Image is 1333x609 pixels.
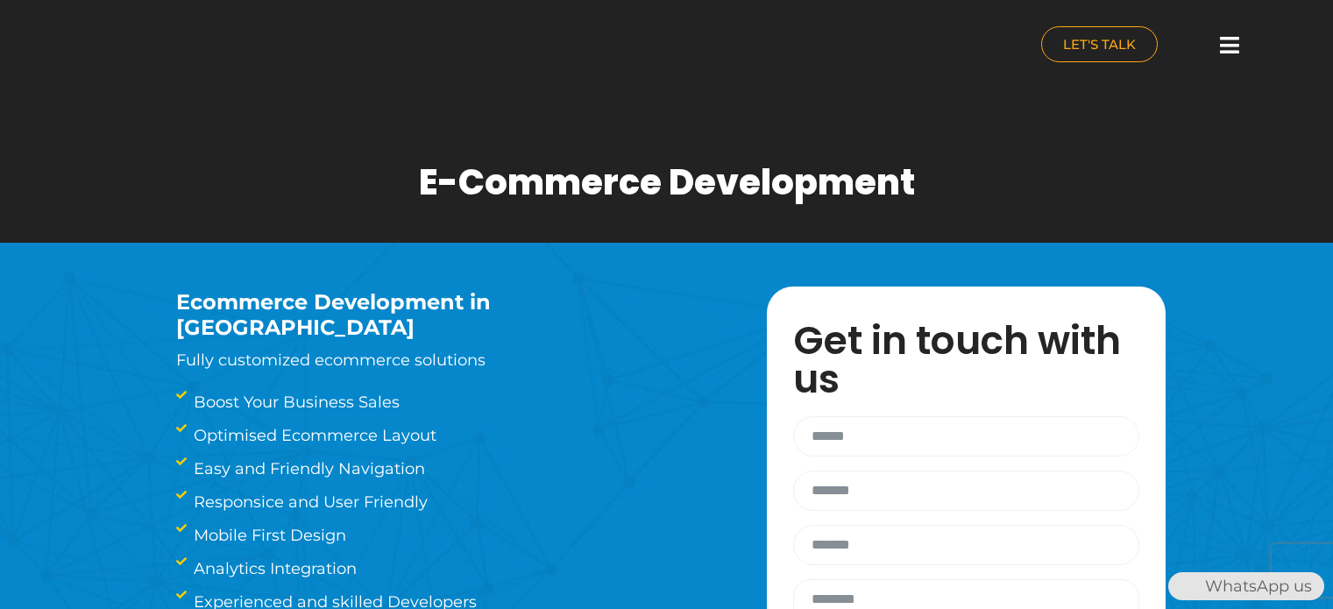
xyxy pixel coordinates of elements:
[419,161,915,203] h1: E-Commerce Development
[176,290,714,341] h3: Ecommerce Development in [GEOGRAPHIC_DATA]
[1170,572,1198,600] img: WhatsApp
[189,423,436,448] span: Optimised Ecommerce Layout
[1041,26,1158,62] a: LET'S TALK
[189,523,346,548] span: Mobile First Design
[1168,572,1324,600] div: WhatsApp us
[1063,38,1136,51] span: LET'S TALK
[176,290,714,372] div: Fully customized ecommerce solutions
[793,322,1157,399] h3: Get in touch with us
[45,9,658,85] a: nuance-qatar_logo
[189,390,400,414] span: Boost Your Business Sales
[189,457,425,481] span: Easy and Friendly Navigation
[189,490,428,514] span: Responsice and User Friendly
[1168,577,1324,596] a: WhatsAppWhatsApp us
[189,556,357,581] span: Analytics Integration
[45,9,192,85] img: nuance-qatar_logo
